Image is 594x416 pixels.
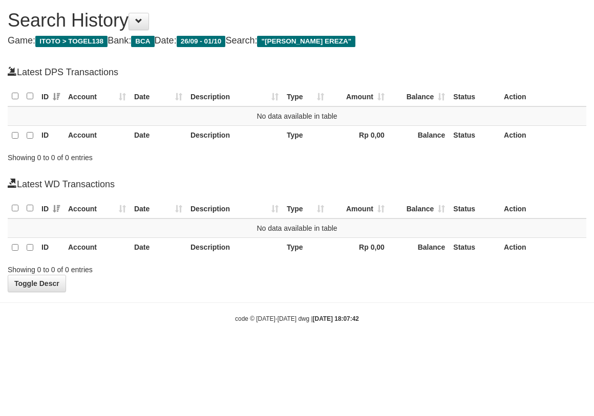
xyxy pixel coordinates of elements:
[37,237,64,257] th: ID
[500,126,586,146] th: Action
[8,106,586,126] td: No data available in table
[283,86,328,106] th: Type: activate to sort column ascending
[64,126,130,146] th: Account
[8,148,240,163] div: Showing 0 to 0 of 0 entries
[130,126,186,146] th: Date
[130,199,186,218] th: Date: activate to sort column ascending
[186,86,283,106] th: Description: activate to sort column ascending
[8,178,586,190] h4: Latest WD Transactions
[328,86,389,106] th: Amount: activate to sort column ascending
[500,199,586,218] th: Action
[8,10,586,31] h1: Search History
[8,275,66,292] a: Toggle Descr
[389,86,449,106] th: Balance: activate to sort column ascending
[64,199,130,218] th: Account: activate to sort column ascending
[64,237,130,257] th: Account
[130,237,186,257] th: Date
[8,66,586,78] h4: Latest DPS Transactions
[449,237,500,257] th: Status
[328,199,389,218] th: Amount: activate to sort column ascending
[64,86,130,106] th: Account: activate to sort column ascending
[186,237,283,257] th: Description
[235,315,359,322] small: code © [DATE]-[DATE] dwg |
[186,126,283,146] th: Description
[37,126,64,146] th: ID
[35,36,108,47] span: ITOTO > TOGEL138
[257,36,355,47] span: "[PERSON_NAME] EREZA"
[37,199,64,218] th: ID: activate to sort column ascending
[283,199,328,218] th: Type: activate to sort column ascending
[177,36,226,47] span: 26/09 - 01/10
[449,126,500,146] th: Status
[8,218,586,238] td: No data available in table
[283,126,328,146] th: Type
[130,86,186,106] th: Date: activate to sort column ascending
[389,199,449,218] th: Balance: activate to sort column ascending
[389,126,449,146] th: Balance
[389,237,449,257] th: Balance
[37,86,64,106] th: ID: activate to sort column ascending
[500,237,586,257] th: Action
[449,199,500,218] th: Status
[8,36,586,46] h4: Game: Bank: Date: Search:
[131,36,154,47] span: BCA
[186,199,283,218] th: Description: activate to sort column ascending
[328,126,389,146] th: Rp 0,00
[328,237,389,257] th: Rp 0,00
[500,86,586,106] th: Action
[449,86,500,106] th: Status
[283,237,328,257] th: Type
[8,260,240,275] div: Showing 0 to 0 of 0 entries
[313,315,359,322] strong: [DATE] 18:07:42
